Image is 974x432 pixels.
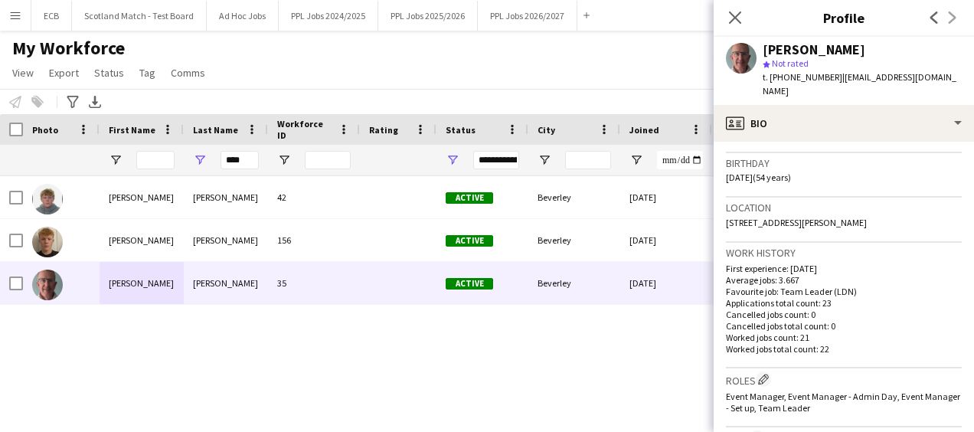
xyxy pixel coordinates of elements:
span: [DATE] (54 years) [726,172,791,183]
input: Last Name Filter Input [221,151,259,169]
span: Export [49,66,79,80]
div: Beverley [528,262,620,304]
input: City Filter Input [565,151,611,169]
div: [DATE] [620,176,712,218]
span: Status [94,66,124,80]
h3: Profile [714,8,974,28]
p: Favourite job: Team Leader (LDN) [726,286,962,297]
button: Scotland Match - Test Board [72,1,207,31]
span: Active [446,235,493,247]
div: Bio [714,105,974,142]
button: Ad Hoc Jobs [207,1,279,31]
button: PPL Jobs 2025/2026 [378,1,478,31]
div: [PERSON_NAME] [184,219,268,261]
button: Open Filter Menu [629,153,643,167]
a: Comms [165,63,211,83]
div: [PERSON_NAME] [763,43,865,57]
div: 156 [268,219,360,261]
img: Harrison Kirk [32,227,63,257]
p: Cancelled jobs total count: 0 [726,320,962,332]
div: [DATE] [620,219,712,261]
h3: Work history [726,246,962,260]
div: Beverley [528,219,620,261]
span: Tag [139,66,155,80]
h3: Location [726,201,962,214]
span: First Name [109,124,155,136]
input: First Name Filter Input [136,151,175,169]
p: First experience: [DATE] [726,263,962,274]
span: Workforce ID [277,118,332,141]
img: Richard Kirk [32,270,63,300]
div: 15 days [712,219,804,261]
p: Applications total count: 23 [726,297,962,309]
img: Cameron Kirk [32,184,63,214]
a: Status [88,63,130,83]
div: [PERSON_NAME] [184,262,268,304]
button: PPL Jobs 2024/2025 [279,1,378,31]
p: Worked jobs count: 21 [726,332,962,343]
app-action-btn: Advanced filters [64,93,82,111]
p: Cancelled jobs count: 0 [726,309,962,320]
button: PPL Jobs 2026/2027 [478,1,577,31]
span: Active [446,278,493,290]
span: Event Manager, Event Manager - Admin Day, Event Manager - Set up, Team Leader [726,391,960,414]
span: Photo [32,124,58,136]
div: 42 [268,176,360,218]
a: Export [43,63,85,83]
button: Open Filter Menu [446,153,459,167]
span: Joined [629,124,659,136]
div: [PERSON_NAME] [100,176,184,218]
div: 35 [268,262,360,304]
span: Not rated [772,57,809,69]
p: Average jobs: 3.667 [726,274,962,286]
div: Beverley [528,176,620,218]
a: View [6,63,40,83]
button: Open Filter Menu [538,153,551,167]
span: Comms [171,66,205,80]
h3: Roles [726,371,962,388]
h3: Birthday [726,156,962,170]
span: Active [446,192,493,204]
app-action-btn: Export XLSX [86,93,104,111]
span: t. [PHONE_NUMBER] [763,71,842,83]
div: [PERSON_NAME] [100,262,184,304]
div: [PERSON_NAME] [184,176,268,218]
span: Last Name [193,124,238,136]
span: Status [446,124,476,136]
span: View [12,66,34,80]
div: [PERSON_NAME] [100,219,184,261]
span: | [EMAIL_ADDRESS][DOMAIN_NAME] [763,71,956,97]
span: City [538,124,555,136]
div: [DATE] [620,262,712,304]
div: 1 day [712,262,804,304]
p: Worked jobs total count: 22 [726,343,962,355]
button: Open Filter Menu [277,153,291,167]
input: Joined Filter Input [657,151,703,169]
span: Rating [369,124,398,136]
button: ECB [31,1,72,31]
a: Tag [133,63,162,83]
span: [STREET_ADDRESS][PERSON_NAME] [726,217,867,228]
button: Open Filter Menu [109,153,123,167]
input: Workforce ID Filter Input [305,151,351,169]
div: 1 day [712,176,804,218]
span: My Workforce [12,37,125,60]
button: Open Filter Menu [193,153,207,167]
